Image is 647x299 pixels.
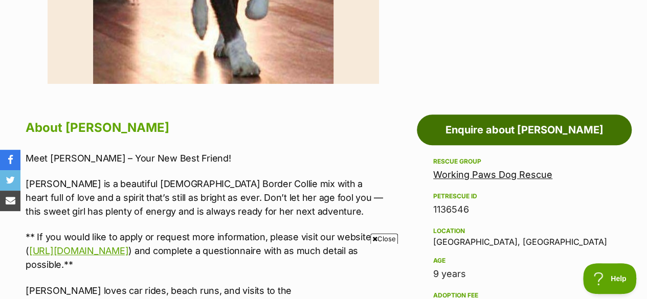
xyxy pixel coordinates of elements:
div: Location [433,227,615,235]
h2: About [PERSON_NAME] [26,117,385,139]
span: Close [370,234,398,244]
a: Working Paws Dog Rescue [433,169,552,180]
div: Rescue group [433,157,615,166]
div: [GEOGRAPHIC_DATA], [GEOGRAPHIC_DATA] [433,225,615,246]
div: 1136546 [433,202,615,217]
div: Age [433,257,615,265]
div: PetRescue ID [433,192,615,200]
p: [PERSON_NAME] is a beautiful [DEMOGRAPHIC_DATA] Border Collie mix with a heart full of love and a... [26,177,385,218]
a: [URL][DOMAIN_NAME] [29,245,128,256]
a: Enquire about [PERSON_NAME] [417,114,632,145]
p: Meet [PERSON_NAME] – Your New Best Friend! [26,151,385,165]
div: 9 years [433,267,615,281]
iframe: Advertisement [138,248,510,294]
iframe: Help Scout Beacon - Open [583,263,637,294]
p: ** If you would like to apply or request more information, please visit our website ( ) and compl... [26,230,385,271]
